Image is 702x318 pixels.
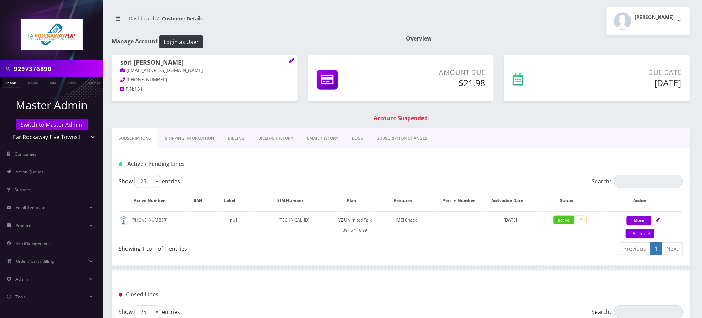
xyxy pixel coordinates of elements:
span: [DATE] [504,217,517,223]
a: Dashboard [129,15,154,22]
td: VZ Unlimited Talk BYHS $10.99 [338,211,372,239]
h1: Overview [406,35,690,42]
h2: [PERSON_NAME] [635,14,674,20]
a: Next [662,242,683,255]
td: [TECHNICAL_ID] [251,211,337,239]
td: null [217,211,250,239]
a: Company [86,77,109,88]
button: [PERSON_NAME] [607,7,690,35]
nav: breadcrumb [112,11,396,31]
span: 1311 [134,86,145,92]
td: [PHONE_NUMBER] [119,211,186,239]
th: Port-In Number: activate to sort column ascending [440,191,484,211]
span: Admin [15,276,28,282]
a: EMAIL HISTORY [300,128,345,148]
a: Billing History [251,128,300,148]
input: Search: [614,175,683,188]
span: active [554,216,574,224]
th: Status: activate to sort column ascending [537,191,604,211]
a: Shipping Information [158,128,221,148]
img: Closed Lines [119,293,122,297]
th: Activation Date: activate to sort column ascending [485,191,536,211]
span: Support [14,187,30,193]
h1: Active / Pending Lines [119,161,300,167]
span: Products [15,223,32,228]
li: Customer Details [154,15,203,22]
select: Showentries [134,175,160,188]
span: [PHONE_NUMBER] [127,77,167,83]
a: [EMAIL_ADDRESS][DOMAIN_NAME] [120,67,203,74]
th: Features: activate to sort column ascending [373,191,440,211]
a: SUBSCRIPTION CHANGES [370,128,434,148]
button: More [627,216,651,225]
span: Email Template [15,205,45,211]
a: Billing [221,128,251,148]
img: Far Rockaway Five Towns Flip [21,19,83,50]
label: Search: [592,175,683,188]
label: Show entries [119,175,180,188]
h1: Manage Account [112,35,396,48]
th: SIM Number: activate to sort column ascending [251,191,337,211]
p: Amount Due [391,67,485,78]
h1: Account Suspended [113,115,688,122]
th: Plan: activate to sort column ascending [338,191,372,211]
a: Subscriptions [112,128,158,148]
span: Order / Cart / Billing [16,258,54,264]
span: Action Queues [15,169,43,175]
th: BAN: activate to sort column ascending [187,191,216,211]
span: Ban Management [15,240,50,246]
h5: [DATE] [572,78,681,88]
a: Name [24,77,42,88]
th: Active Number: activate to sort column ascending [119,191,186,211]
a: Phone [2,77,20,88]
span: Tools [15,294,26,300]
a: PIN: [120,86,134,93]
a: LOGS [345,128,370,148]
div: IMEI Check [373,215,440,225]
span: Companies [15,151,37,157]
a: Actions [626,229,654,238]
input: Search in Company [14,62,101,75]
a: Login as User [158,37,203,45]
a: Email [64,77,81,88]
button: Login as User [159,35,203,48]
p: Due Date [572,67,681,78]
a: 1 [650,242,662,255]
img: Active / Pending Lines [119,162,122,166]
th: Action: activate to sort column ascending [604,191,682,211]
h1: sori [PERSON_NAME] [120,59,289,67]
h1: Closed Lines [119,291,300,298]
a: SIM [46,77,59,88]
h5: $21.98 [391,78,485,88]
a: Switch to Master Admin [16,119,88,130]
img: default.png [119,216,128,225]
span: P [575,216,587,224]
div: Showing 1 to 1 of 1 entries [119,242,396,253]
a: Previous [619,242,651,255]
th: Label: activate to sort column ascending [217,191,250,211]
